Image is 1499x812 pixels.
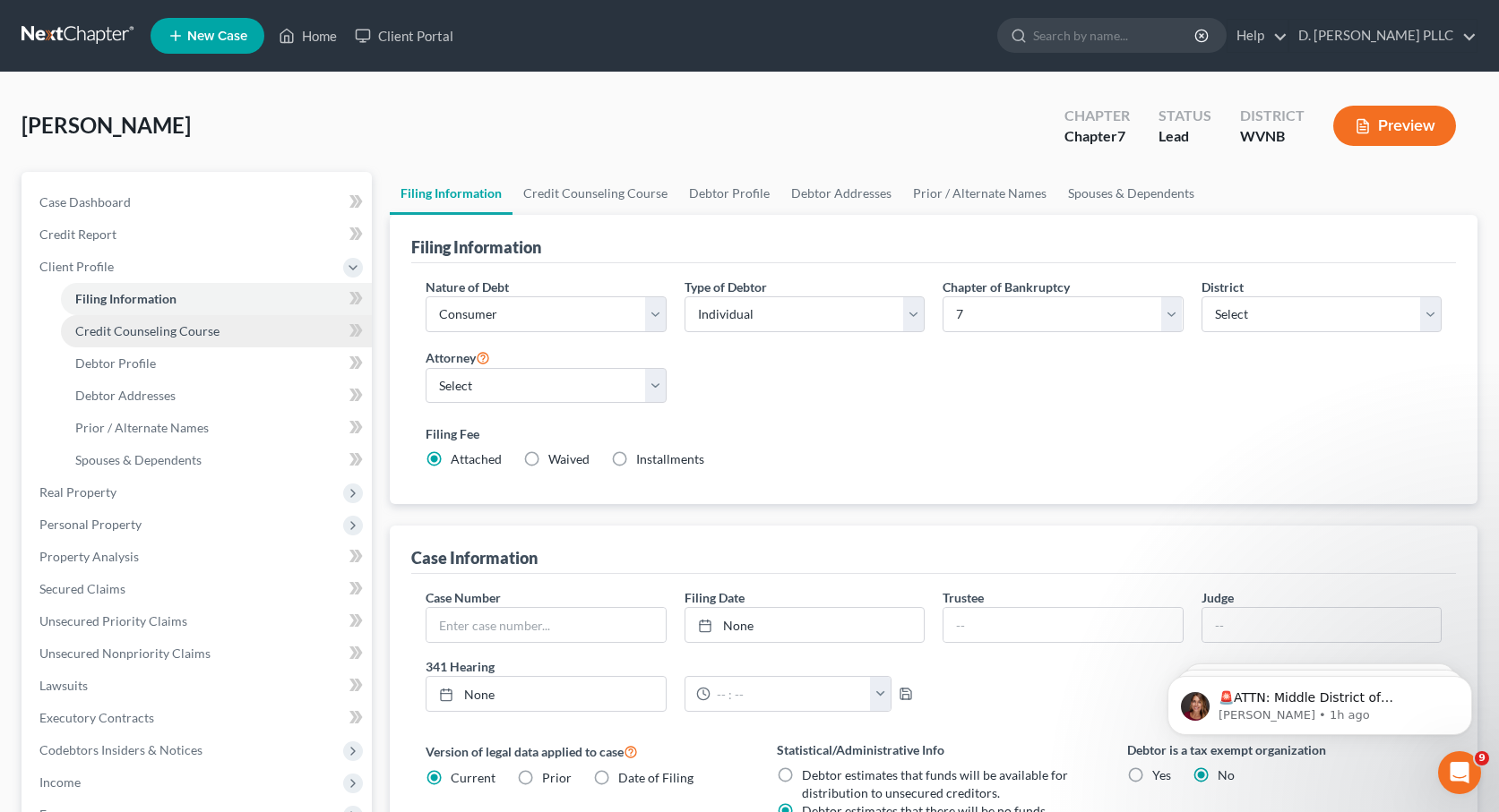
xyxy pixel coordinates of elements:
[1228,20,1288,52] a: Help
[636,451,704,466] span: Installments
[75,420,209,435] span: Prior / Alternate Names
[1064,126,1130,147] div: Chapter
[802,767,1068,800] span: Debtor estimates that funds will be available for distribution to unsecured creditors.
[39,227,116,242] span: Credit Report
[777,740,1091,759] label: Statistical/Administrative Info
[426,588,501,607] label: Case Number
[75,388,176,403] span: Debtor Addresses
[426,608,665,642] input: Enter case number...
[25,605,372,637] a: Unsecured Priority Claims
[548,451,590,466] span: Waived
[39,517,142,532] span: Personal Property
[39,742,202,757] span: Codebtors Insiders & Notices
[39,710,154,725] span: Executory Contracts
[25,637,372,670] a: Unsecured Nonpriority Claims
[902,172,1057,215] a: Prior / Alternate Names
[1475,751,1489,765] span: 9
[39,645,211,661] span: Unsecured Nonpriority Claims
[61,412,372,444] a: Prior / Alternate Names
[1159,106,1211,126] div: Status
[685,278,767,296] label: Type of Debtor
[75,291,177,306] span: Filing Information
[426,346,490,368] label: Attorney
[25,573,372,605] a: Secured Claims
[270,20,346,52] a: Home
[22,112,191,138] span: [PERSON_NAME]
[39,484,116,500] span: Real Property
[61,444,372,476] a: Spouses & Dependents
[426,424,1442,443] label: Filing Fee
[1127,740,1442,759] label: Debtor is a tax exempt organization
[943,278,1070,296] label: Chapter of Bankruptcy
[780,172,902,215] a: Debtor Addresses
[1064,106,1130,126] div: Chapter
[1141,638,1499,764] iframe: Intercom notifications message
[1057,172,1205,215] a: Spouses & Dependents
[75,355,156,371] span: Debtor Profile
[75,452,202,467] span: Spouses & Dependents
[685,608,924,642] a: None
[1438,751,1481,794] iframe: Intercom live chat
[1159,126,1211,147] div: Lead
[451,451,502,466] span: Attached
[426,740,740,762] label: Version of legal data applied to case
[1202,588,1234,607] label: Judge
[39,549,139,564] span: Property Analysis
[75,323,220,338] span: Credit Counseling Course
[711,677,871,711] input: -- : --
[39,194,131,209] span: Case Dashboard
[513,172,678,215] a: Credit Counseling Course
[1117,127,1125,144] span: 7
[25,702,372,734] a: Executory Contracts
[61,315,372,347] a: Credit Counseling Course
[1202,608,1441,642] input: --
[943,588,984,607] label: Trustee
[426,278,509,296] label: Nature of Debt
[1333,106,1456,146] button: Preview
[61,380,372,412] a: Debtor Addresses
[39,259,114,274] span: Client Profile
[25,541,372,573] a: Property Analysis
[25,186,372,218] a: Case Dashboard
[1033,19,1197,52] input: Search by name...
[39,678,88,693] span: Lawsuits
[25,670,372,702] a: Lawsuits
[346,20,462,52] a: Client Portal
[1152,767,1171,782] span: Yes
[39,774,81,790] span: Income
[61,283,372,315] a: Filing Information
[1240,126,1305,147] div: WVNB
[1240,106,1305,126] div: District
[61,347,372,380] a: Debtor Profile
[1289,20,1477,52] a: D. [PERSON_NAME] PLLC
[542,770,572,785] span: Prior
[39,613,187,628] span: Unsecured Priority Claims
[426,677,665,711] a: None
[943,608,1182,642] input: --
[451,770,495,785] span: Current
[618,770,694,785] span: Date of Filing
[678,172,780,215] a: Debtor Profile
[411,236,541,258] div: Filing Information
[25,218,372,251] a: Credit Report
[1202,278,1244,296] label: District
[685,588,745,607] label: Filing Date
[1218,767,1235,782] span: No
[187,30,247,43] span: New Case
[390,172,513,215] a: Filing Information
[417,657,934,676] label: 341 Hearing
[39,581,125,596] span: Secured Claims
[411,547,538,568] div: Case Information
